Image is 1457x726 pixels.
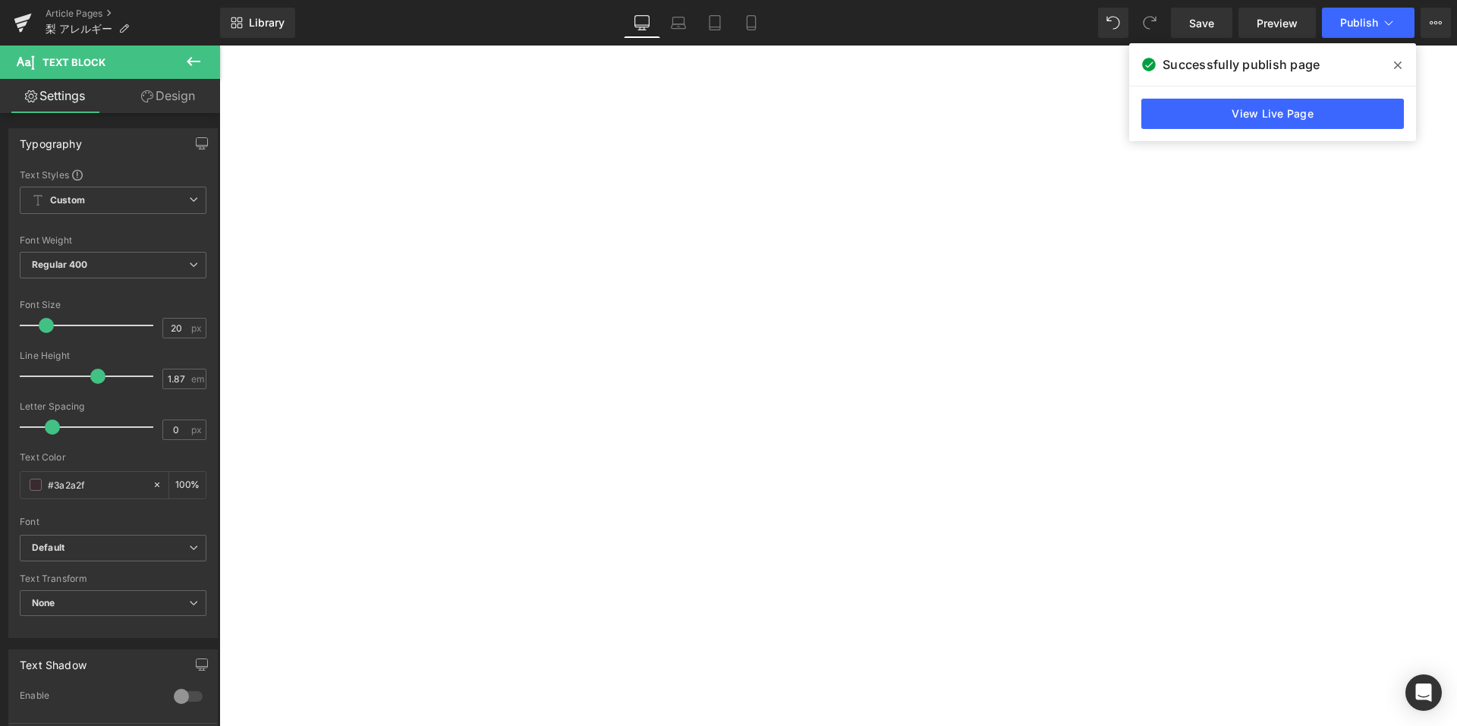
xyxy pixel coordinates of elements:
[733,8,769,38] a: Mobile
[191,323,204,333] span: px
[624,8,660,38] a: Desktop
[20,300,206,310] div: Font Size
[50,194,85,207] b: Custom
[1163,55,1320,74] span: Successfully publish page
[697,8,733,38] a: Tablet
[20,517,206,527] div: Font
[20,574,206,584] div: Text Transform
[32,542,65,555] i: Default
[20,690,159,706] div: Enable
[1421,8,1451,38] button: More
[1405,674,1442,711] div: Open Intercom Messenger
[191,425,204,435] span: px
[20,235,206,246] div: Font Weight
[1322,8,1415,38] button: Publish
[1189,15,1214,31] span: Save
[1141,99,1404,129] a: View Live Page
[20,168,206,181] div: Text Styles
[1257,15,1298,31] span: Preview
[20,350,206,361] div: Line Height
[249,16,285,30] span: Library
[48,476,145,493] input: Color
[32,259,88,270] b: Regular 400
[46,8,220,20] a: Article Pages
[20,129,82,150] div: Typography
[20,401,206,412] div: Letter Spacing
[113,79,223,113] a: Design
[32,597,55,608] b: None
[1238,8,1316,38] a: Preview
[220,8,295,38] a: New Library
[42,56,105,68] span: Text Block
[1098,8,1128,38] button: Undo
[1340,17,1378,29] span: Publish
[660,8,697,38] a: Laptop
[191,374,204,384] span: em
[20,452,206,463] div: Text Color
[169,472,206,498] div: %
[20,650,87,671] div: Text Shadow
[46,23,112,35] span: 梨 アレルギー
[1134,8,1165,38] button: Redo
